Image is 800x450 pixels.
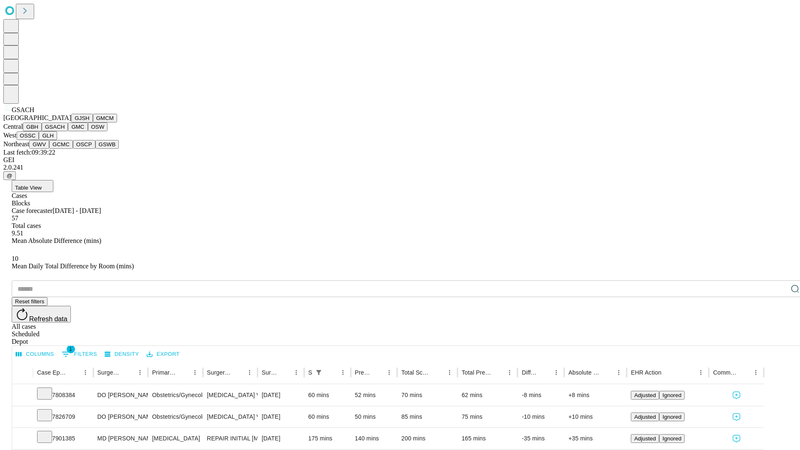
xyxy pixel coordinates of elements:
[522,369,538,376] div: Difference
[568,385,622,406] div: +8 mins
[60,347,99,361] button: Show filters
[308,428,347,449] div: 175 mins
[134,367,146,378] button: Menu
[23,122,42,131] button: GBH
[29,140,49,149] button: GWV
[613,367,625,378] button: Menu
[16,410,29,425] button: Expand
[462,428,514,449] div: 165 mins
[504,367,515,378] button: Menu
[3,171,16,180] button: @
[67,345,75,353] span: 1
[12,230,23,237] span: 9.51
[15,298,44,305] span: Reset filters
[97,406,144,427] div: DO [PERSON_NAME] [PERSON_NAME] Do
[662,414,681,420] span: Ignored
[49,140,73,149] button: GCMC
[262,428,300,449] div: [DATE]
[279,367,290,378] button: Sort
[80,367,91,378] button: Menu
[539,367,550,378] button: Sort
[12,222,41,229] span: Total cases
[12,180,53,192] button: Table View
[97,385,144,406] div: DO [PERSON_NAME] [PERSON_NAME] Do
[522,385,560,406] div: -8 mins
[122,367,134,378] button: Sort
[355,428,393,449] div: 140 mins
[207,385,253,406] div: [MEDICAL_DATA] WITH [MEDICAL_DATA] AND/OR [MEDICAL_DATA] WITH OR WITHOUT D\T\C
[244,367,255,378] button: Menu
[17,131,39,140] button: OSSC
[232,367,244,378] button: Sort
[12,106,34,113] span: GSACH
[145,348,182,361] button: Export
[68,367,80,378] button: Sort
[97,428,144,449] div: MD [PERSON_NAME] Md
[262,385,300,406] div: [DATE]
[68,122,87,131] button: GMC
[492,367,504,378] button: Sort
[95,140,119,149] button: GSWB
[3,114,71,121] span: [GEOGRAPHIC_DATA]
[631,369,661,376] div: EHR Action
[313,367,325,378] div: 1 active filter
[207,428,253,449] div: REPAIR INITIAL [MEDICAL_DATA] REDUCIBLE AGE [DEMOGRAPHIC_DATA] OR MORE
[177,367,189,378] button: Sort
[14,348,56,361] button: Select columns
[152,428,198,449] div: [MEDICAL_DATA]
[12,237,101,244] span: Mean Absolute Difference (mins)
[3,156,797,164] div: GEI
[12,207,52,214] span: Case forecaster
[16,432,29,446] button: Expand
[97,369,122,376] div: Surgeon Name
[52,207,101,214] span: [DATE] - [DATE]
[750,367,762,378] button: Menu
[355,369,371,376] div: Predicted In Room Duration
[308,406,347,427] div: 60 mins
[355,385,393,406] div: 52 mins
[659,391,685,400] button: Ignored
[42,122,68,131] button: GSACH
[634,392,656,398] span: Adjusted
[3,132,17,139] span: West
[662,392,681,398] span: Ignored
[207,369,231,376] div: Surgery Name
[372,367,383,378] button: Sort
[12,297,47,306] button: Reset filters
[432,367,444,378] button: Sort
[738,367,750,378] button: Sort
[290,367,302,378] button: Menu
[7,172,12,179] span: @
[152,385,198,406] div: Obstetrics/Gynecology
[29,315,67,322] span: Refresh data
[401,385,453,406] div: 70 mins
[568,428,622,449] div: +35 mins
[355,406,393,427] div: 50 mins
[401,369,431,376] div: Total Scheduled Duration
[713,369,737,376] div: Comments
[37,369,67,376] div: Case Epic Id
[462,406,514,427] div: 75 mins
[12,306,71,322] button: Refresh data
[3,164,797,171] div: 2.0.241
[3,149,55,156] span: Last fetch: 09:39:22
[401,406,453,427] div: 85 mins
[73,140,95,149] button: OSCP
[207,406,253,427] div: [MEDICAL_DATA] WITH [MEDICAL_DATA] AND/OR [MEDICAL_DATA] WITH OR WITHOUT D\T\C
[659,434,685,443] button: Ignored
[522,406,560,427] div: -10 mins
[15,185,42,191] span: Table View
[262,369,278,376] div: Surgery Date
[37,406,89,427] div: 7826709
[71,114,93,122] button: GJSH
[634,414,656,420] span: Adjusted
[3,140,29,147] span: Northeast
[601,367,613,378] button: Sort
[3,123,23,130] span: Central
[93,114,117,122] button: GMCM
[662,435,681,442] span: Ignored
[12,255,18,262] span: 10
[659,412,685,421] button: Ignored
[462,385,514,406] div: 62 mins
[39,131,57,140] button: GLH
